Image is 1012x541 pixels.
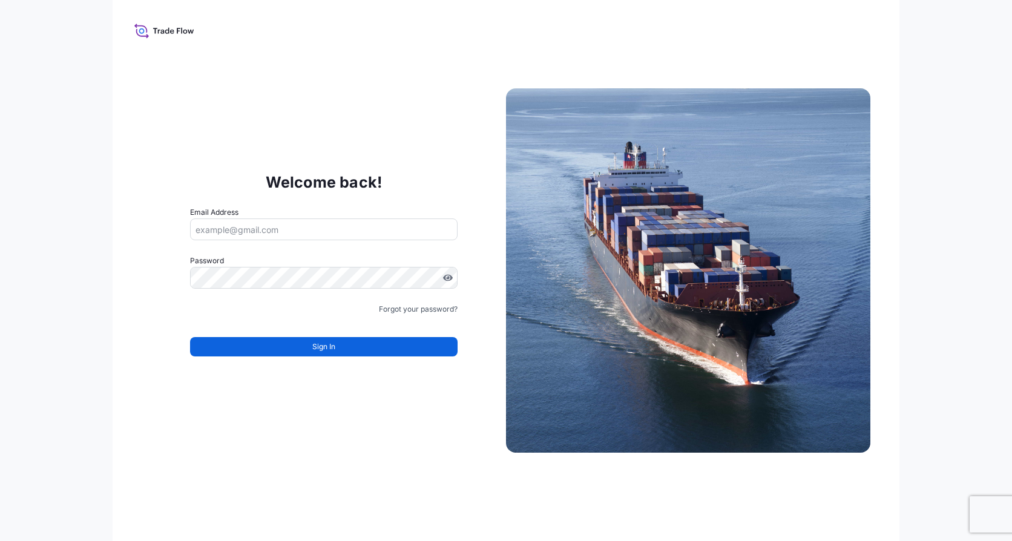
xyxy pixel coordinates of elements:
a: Forgot your password? [379,303,458,315]
button: Show password [443,273,453,283]
span: Sign In [312,341,335,353]
input: example@gmail.com [190,218,458,240]
label: Email Address [190,206,238,218]
img: Ship illustration [506,88,870,453]
label: Password [190,255,458,267]
button: Sign In [190,337,458,356]
p: Welcome back! [266,172,383,192]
